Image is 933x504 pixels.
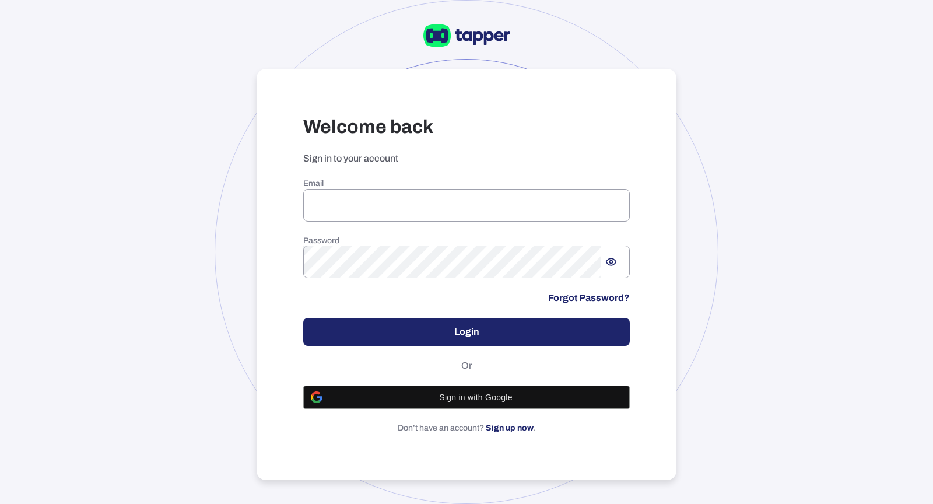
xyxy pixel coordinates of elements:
h6: Email [303,178,630,189]
button: Sign in with Google [303,386,630,409]
span: Or [458,360,475,372]
span: Sign in with Google [329,393,622,402]
button: Login [303,318,630,346]
p: Sign in to your account [303,153,630,164]
button: Show password [601,251,622,272]
a: Sign up now [486,423,534,432]
h6: Password [303,236,630,246]
a: Forgot Password? [548,292,630,304]
p: Don’t have an account? . [303,423,630,433]
h3: Welcome back [303,116,630,139]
